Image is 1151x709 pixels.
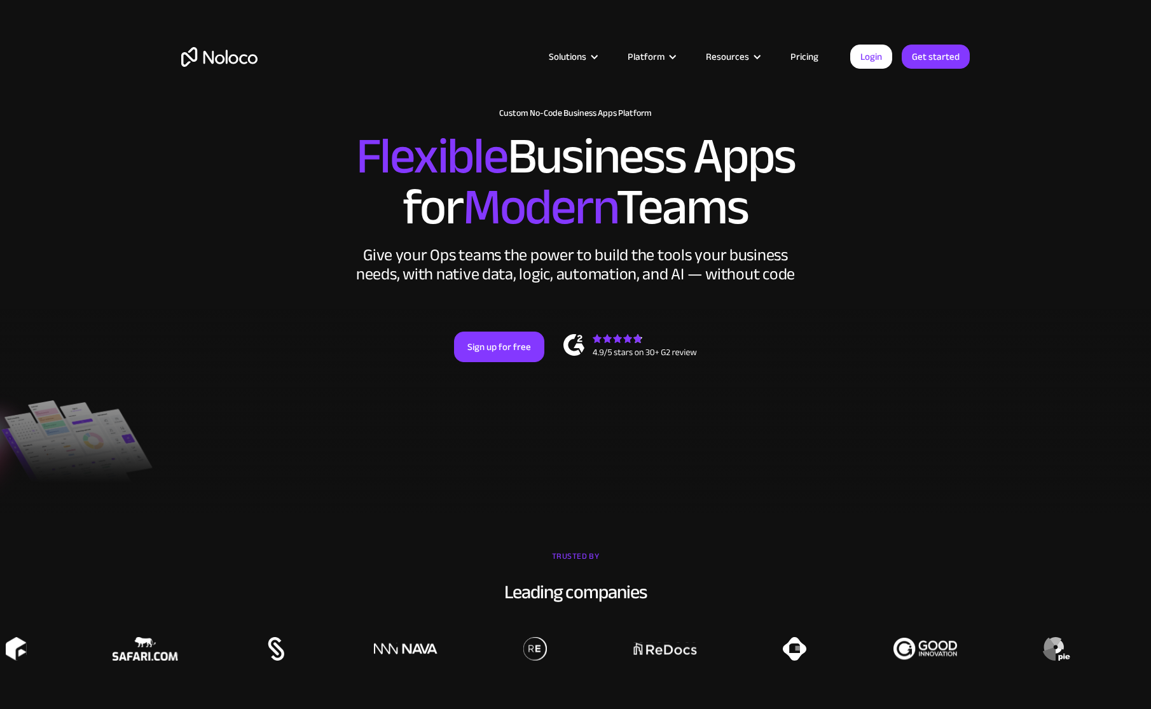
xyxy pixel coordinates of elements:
[628,48,665,65] div: Platform
[612,48,690,65] div: Platform
[353,246,798,284] div: Give your Ops teams the power to build the tools your business needs, with native data, logic, au...
[775,48,834,65] a: Pricing
[850,45,892,69] a: Login
[706,48,749,65] div: Resources
[181,47,258,67] a: home
[356,109,507,204] span: Flexible
[181,131,970,233] h2: Business Apps for Teams
[533,48,612,65] div: Solutions
[549,48,586,65] div: Solutions
[454,332,544,362] a: Sign up for free
[690,48,775,65] div: Resources
[463,160,616,255] span: Modern
[902,45,970,69] a: Get started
